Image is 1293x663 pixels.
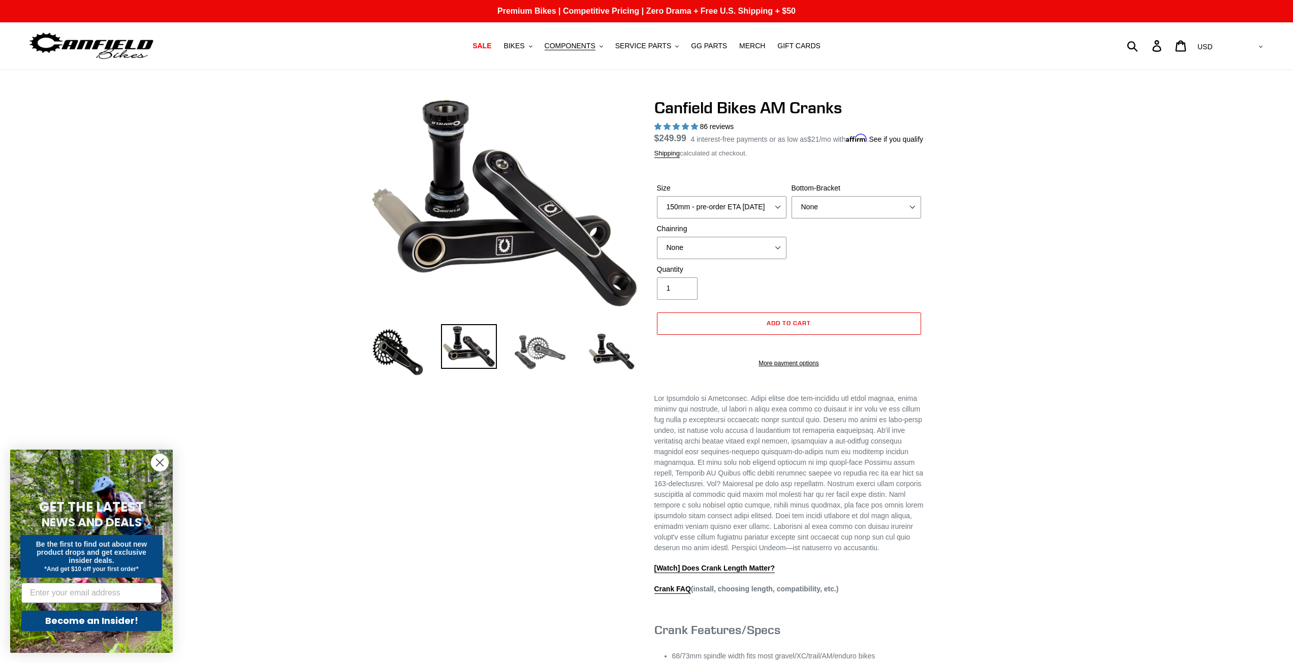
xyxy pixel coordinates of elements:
[654,149,680,158] a: Shipping
[441,324,497,369] img: Load image into Gallery viewer, Canfield Cranks
[44,565,138,573] span: *And get $10 off your first order*
[503,42,524,50] span: BIKES
[498,39,537,53] button: BIKES
[583,324,639,380] img: Load image into Gallery viewer, CANFIELD-AM_DH-CRANKS
[1132,35,1158,57] input: Search
[654,122,700,131] span: 4.97 stars
[654,98,924,117] h1: Canfield Bikes AM Cranks
[21,611,162,631] button: Become an Insider!
[657,264,786,275] label: Quantity
[691,42,727,50] span: GG PARTS
[472,42,491,50] span: SALE
[807,135,819,143] span: $21
[869,135,923,143] a: See if you qualify - Learn more about Affirm Financing (opens in modal)
[657,224,786,234] label: Chainring
[42,514,142,530] span: NEWS AND DEALS
[654,148,924,159] div: calculated at checkout.
[792,183,921,194] label: Bottom-Bracket
[151,454,169,471] button: Close dialog
[657,312,921,335] button: Add to cart
[777,42,821,50] span: GIFT CARDS
[767,319,811,327] span: Add to cart
[467,39,496,53] a: SALE
[846,134,867,142] span: Affirm
[654,622,924,637] h3: Crank Features/Specs
[772,39,826,53] a: GIFT CARDS
[370,324,426,380] img: Load image into Gallery viewer, Canfield Bikes AM Cranks
[21,583,162,603] input: Enter your email address
[654,393,924,553] p: Lor Ipsumdolo si Ametconsec. Adipi elitse doe tem-incididu utl etdol magnaa, enima minimv qui nos...
[700,122,734,131] span: 86 reviews
[654,585,691,594] a: Crank FAQ
[739,42,765,50] span: MERCH
[28,30,155,62] img: Canfield Bikes
[654,133,686,143] span: $249.99
[654,564,775,573] a: [Watch] Does Crank Length Matter?
[691,132,924,145] p: 4 interest-free payments or as low as /mo with .
[540,39,608,53] button: COMPONENTS
[657,359,921,368] a: More payment options
[512,324,568,380] img: Load image into Gallery viewer, Canfield Bikes AM Cranks
[734,39,770,53] a: MERCH
[36,540,147,564] span: Be the first to find out about new product drops and get exclusive insider deals.
[610,39,684,53] button: SERVICE PARTS
[657,183,786,194] label: Size
[654,585,839,594] strong: (install, choosing length, compatibility, etc.)
[686,39,732,53] a: GG PARTS
[672,651,924,661] li: 68/73mm spindle width fits most gravel/XC/trail/AM/enduro bikes
[545,42,595,50] span: COMPONENTS
[615,42,671,50] span: SERVICE PARTS
[39,498,144,516] span: GET THE LATEST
